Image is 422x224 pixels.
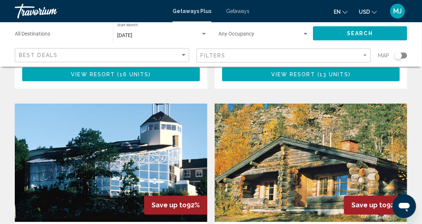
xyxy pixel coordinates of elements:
[117,32,132,38] span: [DATE]
[320,72,348,78] span: 13 units
[19,52,58,58] span: Best Deals
[215,104,407,222] img: 3498E01X.jpg
[22,67,200,81] button: View Resort(16 units)
[201,53,226,58] span: Filters
[315,72,351,78] span: ( )
[15,4,165,19] a: Travorium
[222,67,400,81] button: View Resort(13 units)
[71,72,115,78] span: View Resort
[394,7,402,15] span: MJ
[347,31,373,37] span: Search
[359,6,377,17] button: Change currency
[15,104,207,222] img: 8858E01L.jpg
[344,196,407,215] div: 92%
[359,9,370,15] span: USD
[334,9,341,15] span: en
[173,8,211,14] a: Getaways Plus
[351,201,387,209] span: Save up to
[152,201,187,209] span: Save up to
[313,26,408,40] button: Search
[392,194,416,218] iframe: Button to launch messaging window
[120,72,149,78] span: 16 units
[271,72,315,78] span: View Resort
[226,8,249,14] a: Getaways
[115,72,151,78] span: ( )
[19,52,187,58] mat-select: Sort by
[378,50,389,61] span: Map
[197,48,371,63] button: Filter
[334,6,348,17] button: Change language
[388,3,407,19] button: User Menu
[144,196,207,215] div: 92%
